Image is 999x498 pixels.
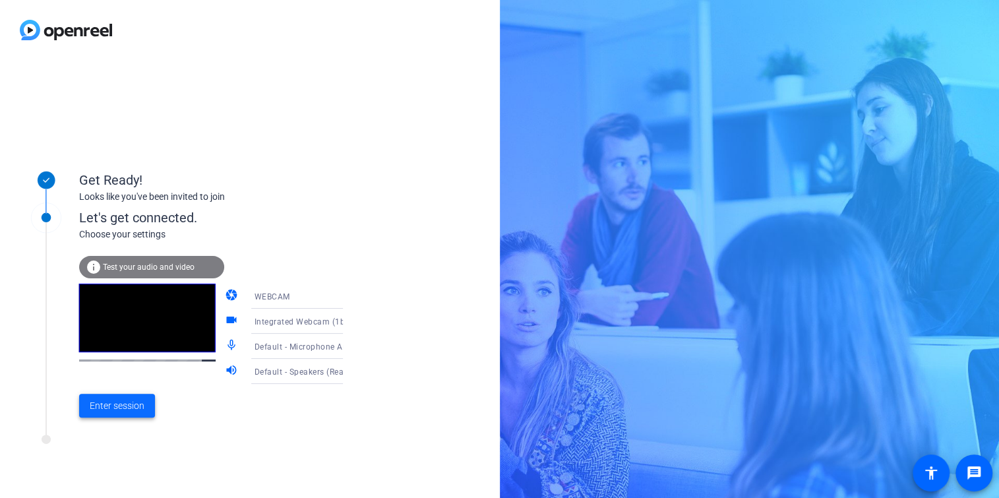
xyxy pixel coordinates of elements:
[923,465,939,481] mat-icon: accessibility
[79,170,343,190] div: Get Ready!
[224,313,240,329] mat-icon: videocam
[224,338,240,354] mat-icon: mic_none
[79,208,370,228] div: Let's get connected.
[254,316,377,327] span: Integrated Webcam (1bcf:2ba9)
[79,228,370,241] div: Choose your settings
[103,263,195,272] span: Test your audio and video
[224,288,240,304] mat-icon: camera
[254,341,430,352] span: Default - Microphone Array (Realtek(R) Audio)
[966,465,982,481] mat-icon: message
[86,259,102,275] mat-icon: info
[79,394,155,418] button: Enter session
[79,190,343,204] div: Looks like you've been invited to join
[254,292,289,301] span: WEBCAM
[90,399,144,413] span: Enter session
[224,363,240,379] mat-icon: volume_up
[254,366,396,377] span: Default - Speakers (Realtek(R) Audio)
